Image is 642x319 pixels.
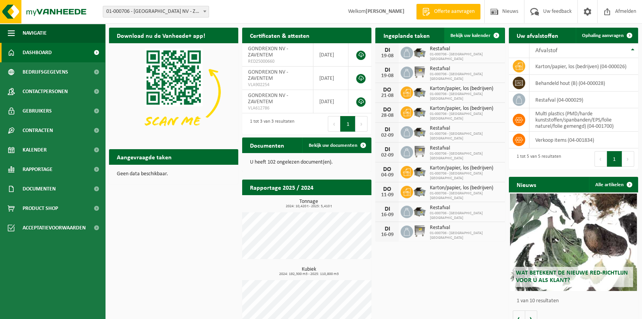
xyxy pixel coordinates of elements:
[242,137,292,153] h2: Documenten
[23,179,56,199] span: Documenten
[582,33,624,38] span: Ophaling aanvragen
[379,93,395,99] div: 21-08
[413,65,426,79] img: WB-1100-GAL-GY-02
[23,140,47,160] span: Kalender
[429,52,501,62] span: 01-000706 - [GEOGRAPHIC_DATA] [GEOGRAPHIC_DATA]
[23,23,47,43] span: Navigatie
[246,267,371,276] h3: Kubiek
[510,194,637,291] a: Wat betekent de nieuwe RED-richtlijn voor u als klant?
[429,66,501,72] span: Restafval
[413,105,426,118] img: WB-5000-GAL-GY-01
[413,85,426,99] img: WB-5000-GAL-GY-01
[302,137,371,153] a: Bekijk uw documenten
[23,43,52,62] span: Dashboard
[429,92,501,101] span: 01-000706 - [GEOGRAPHIC_DATA] [GEOGRAPHIC_DATA]
[248,69,288,81] span: GONDREXON NV - ZAVENTEM
[429,171,501,181] span: 01-000706 - [GEOGRAPHIC_DATA] [GEOGRAPHIC_DATA]
[109,149,179,164] h2: Aangevraagde taken
[429,185,501,191] span: Karton/papier, los (bedrijven)
[242,28,317,43] h2: Certificaten & attesten
[413,165,426,178] img: WB-5000-GAL-GY-01
[444,28,504,43] a: Bekijk uw kalender
[379,146,395,153] div: DI
[379,226,395,232] div: DI
[242,180,321,195] h2: Rapportage 2025 / 2024
[379,186,395,192] div: DO
[379,87,395,93] div: DO
[109,28,213,43] h2: Download nu de Vanheede+ app!
[313,90,348,113] td: [DATE]
[23,101,52,121] span: Gebruikers
[429,72,501,81] span: 01-000706 - [GEOGRAPHIC_DATA] [GEOGRAPHIC_DATA]
[250,160,364,165] p: U heeft 102 ongelezen document(en).
[535,48,558,54] span: Afvalstof
[516,270,628,284] span: Wat betekent de nieuwe RED-richtlijn voor u als klant?
[429,86,501,92] span: Karton/papier, los (bedrijven)
[379,206,395,212] div: DI
[313,67,348,90] td: [DATE]
[246,204,371,208] span: 2024: 10,420 t - 2025: 5,410 t
[109,43,238,140] img: Download de VHEPlus App
[23,82,68,101] span: Contactpersonen
[432,8,477,16] span: Offerte aanvragen
[450,33,491,38] span: Bekijk uw kalender
[413,224,426,238] img: WB-1100-GAL-GY-02
[429,191,501,201] span: 01-000706 - [GEOGRAPHIC_DATA] [GEOGRAPHIC_DATA]
[509,28,566,43] h2: Uw afvalstoffen
[379,192,395,198] div: 11-09
[313,43,348,67] td: [DATE]
[379,113,395,118] div: 28-08
[509,177,544,192] h2: Nieuws
[248,58,307,65] span: RED25000660
[379,173,395,178] div: 04-09
[103,6,209,18] span: 01-000706 - GONDREXON NV - ZAVENTEM
[103,6,209,17] span: 01-000706 - GONDREXON NV - ZAVENTEM
[413,204,426,218] img: WB-5000-GAL-GY-01
[529,108,638,132] td: multi plastics (PMD/harde kunststoffen/spanbanden/EPS/folie naturel/folie gemengd) (04-001700)
[413,145,426,158] img: WB-1100-GAL-GY-02
[117,171,230,177] p: Geen data beschikbaar.
[313,195,371,210] a: Bekijk rapportage
[529,75,638,92] td: behandeld hout (B) (04-000028)
[429,231,501,240] span: 01-000706 - [GEOGRAPHIC_DATA] [GEOGRAPHIC_DATA]
[429,112,501,121] span: 01-000706 - [GEOGRAPHIC_DATA] [GEOGRAPHIC_DATA]
[429,145,501,152] span: Restafval
[379,166,395,173] div: DO
[379,232,395,238] div: 16-09
[246,115,294,132] div: 1 tot 3 van 3 resultaten
[517,298,634,304] p: 1 van 10 resultaten
[429,225,501,231] span: Restafval
[379,107,395,113] div: DO
[379,73,395,79] div: 19-08
[529,92,638,108] td: restafval (04-000029)
[23,62,68,82] span: Bedrijfsgegevens
[379,212,395,218] div: 16-09
[379,133,395,138] div: 02-09
[429,125,501,132] span: Restafval
[413,125,426,138] img: WB-5000-GAL-GY-01
[379,67,395,73] div: DI
[379,153,395,158] div: 02-09
[23,199,58,218] span: Product Shop
[513,150,561,167] div: 1 tot 5 van 5 resultaten
[429,152,501,161] span: 01-000706 - [GEOGRAPHIC_DATA] [GEOGRAPHIC_DATA]
[589,177,637,192] a: Alle artikelen
[429,211,501,220] span: 01-000706 - [GEOGRAPHIC_DATA] [GEOGRAPHIC_DATA]
[379,47,395,53] div: DI
[379,53,395,59] div: 19-08
[429,106,501,112] span: Karton/papier, los (bedrijven)
[23,160,53,179] span: Rapportage
[529,132,638,148] td: verkoop items (04-001834)
[23,218,86,238] span: Acceptatievoorwaarden
[375,28,437,43] h2: Ingeplande taken
[248,46,288,58] span: GONDREXON NV - ZAVENTEM
[328,116,340,132] button: Previous
[595,151,607,167] button: Previous
[529,58,638,75] td: karton/papier, los (bedrijven) (04-000026)
[23,121,53,140] span: Contracten
[413,46,426,59] img: WB-5000-GAL-GY-01
[413,185,426,198] img: WB-5000-GAL-GY-01
[366,9,405,14] strong: [PERSON_NAME]
[246,272,371,276] span: 2024: 192,300 m3 - 2025: 110,800 m3
[607,151,622,167] button: 1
